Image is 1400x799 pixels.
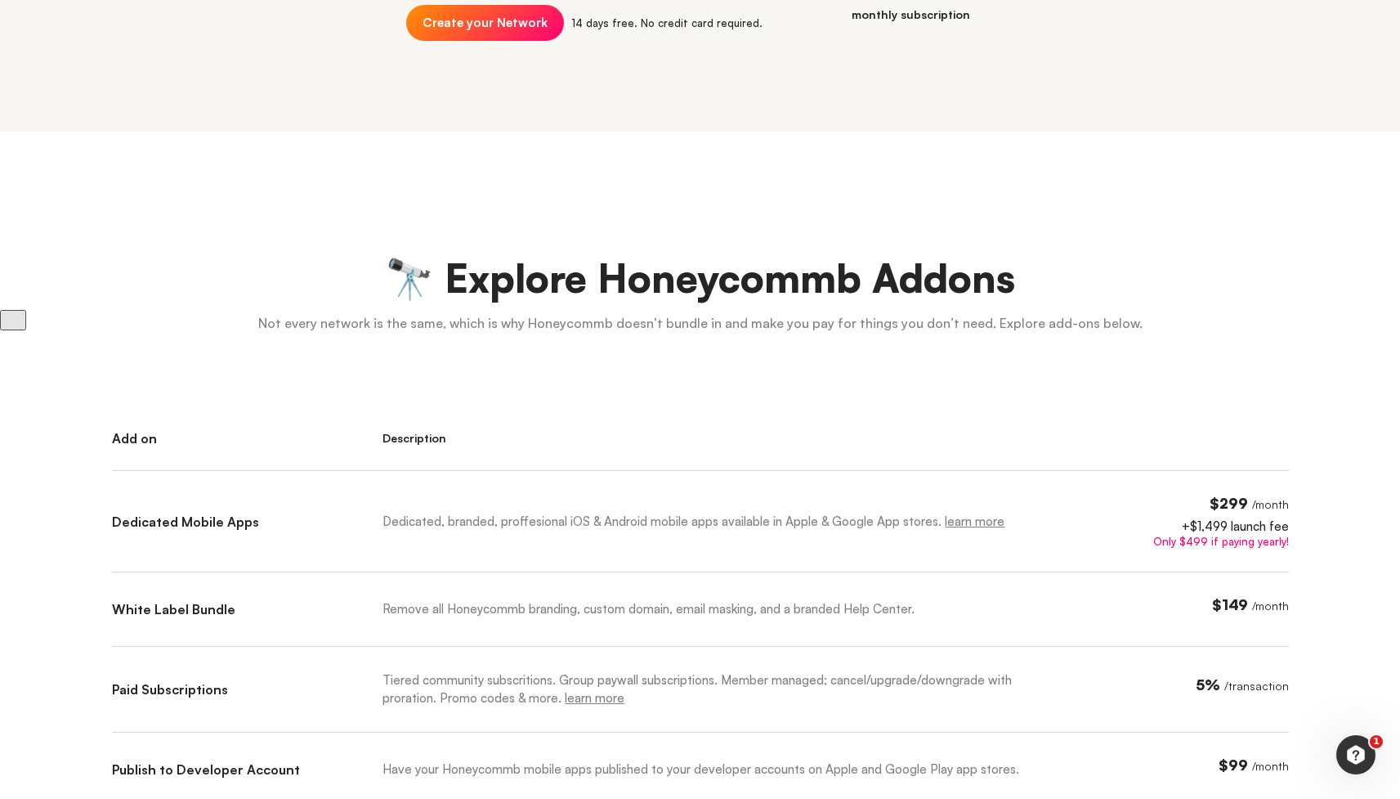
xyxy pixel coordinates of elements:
span: / transaction [1224,679,1289,693]
div: Dedicated Mobile Apps [112,514,333,529]
iframe: Intercom live chat [1336,735,1375,774]
div: Description [382,431,1070,471]
div: Publish to Developer Account [112,762,333,777]
div: Add on [112,431,333,471]
span: / month [1252,759,1289,773]
span: 5% [1196,676,1220,694]
p: Not every network is the same, which is why Honeycommb doesn’t bundle in and make you pay for thi... [112,313,1289,333]
div: White Label Bundle [112,602,333,617]
div: Remove all Honeycommb branding, custom domain, email masking, and a branded Help Center. [382,600,1036,618]
div: Only $499 if paying yearly! [1119,536,1288,547]
div: Tiered community subscritions. Group paywall subscriptions. Member managed; cancel/upgrade/downgr... [382,671,1036,707]
div: +$1,499 launch fee [1119,520,1288,532]
div: Have your Honeycommb mobile apps published to your developer accounts on Apple and Google Play ap... [382,761,1036,779]
span: 1 [1370,735,1383,748]
a: learn more [945,514,1004,529]
span: $99 [1219,756,1248,774]
span: $299 [1210,494,1248,512]
span: $149 [1212,595,1248,613]
span: / month [1252,599,1289,613]
div: Dedicated, branded, proffesional iOS & Android mobile apps available in Apple & Google App stores. [382,513,1036,531]
a: learn more [565,690,624,706]
div: Paid Subscriptions [112,682,333,697]
span: / month [1252,497,1289,511]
